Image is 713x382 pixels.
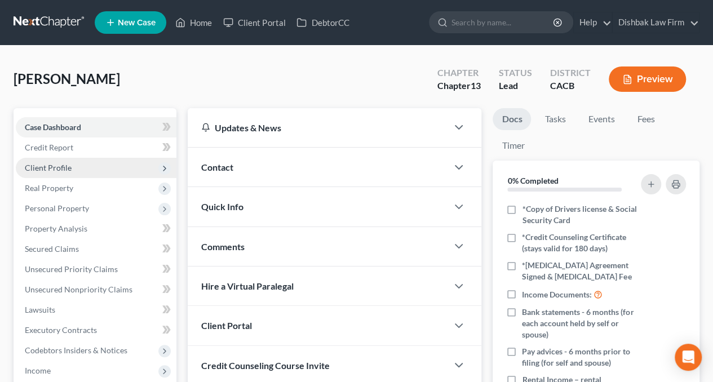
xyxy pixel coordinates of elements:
[522,289,592,300] span: Income Documents:
[218,12,291,33] a: Client Portal
[507,176,558,185] strong: 0% Completed
[522,346,638,368] span: Pay advices - 6 months prior to filing (for self and spouse)
[170,12,218,33] a: Home
[25,224,87,233] span: Property Analysis
[499,66,532,79] div: Status
[493,108,531,130] a: Docs
[675,344,702,371] div: Open Intercom Messenger
[201,360,330,371] span: Credit Counseling Course Invite
[25,345,127,355] span: Codebtors Insiders & Notices
[201,201,243,212] span: Quick Info
[25,244,79,254] span: Secured Claims
[25,183,73,193] span: Real Property
[16,259,176,279] a: Unsecured Priority Claims
[16,279,176,300] a: Unsecured Nonpriority Claims
[25,305,55,314] span: Lawsuits
[628,108,664,130] a: Fees
[613,12,699,33] a: Dishbak Law Firm
[25,143,73,152] span: Credit Report
[201,122,434,134] div: Updates & News
[201,241,245,252] span: Comments
[201,320,252,331] span: Client Portal
[522,260,638,282] span: *[MEDICAL_DATA] Agreement Signed & [MEDICAL_DATA] Fee
[25,285,132,294] span: Unsecured Nonpriority Claims
[550,79,591,92] div: CACB
[201,281,294,291] span: Hire a Virtual Paralegal
[16,239,176,259] a: Secured Claims
[16,300,176,320] a: Lawsuits
[16,320,176,340] a: Executory Contracts
[493,135,533,157] a: Timer
[437,79,481,92] div: Chapter
[471,80,481,91] span: 13
[201,162,233,172] span: Contact
[579,108,623,130] a: Events
[499,79,532,92] div: Lead
[118,19,156,27] span: New Case
[14,70,120,87] span: [PERSON_NAME]
[25,163,72,172] span: Client Profile
[16,117,176,137] a: Case Dashboard
[16,219,176,239] a: Property Analysis
[437,66,481,79] div: Chapter
[25,122,81,132] span: Case Dashboard
[25,325,97,335] span: Executory Contracts
[16,137,176,158] a: Credit Report
[522,203,638,226] span: *Copy of Drivers license & Social Security Card
[574,12,612,33] a: Help
[291,12,355,33] a: DebtorCC
[25,366,51,375] span: Income
[522,307,638,340] span: Bank statements - 6 months (for each account held by self or spouse)
[25,203,89,213] span: Personal Property
[522,232,638,254] span: *Credit Counseling Certificate (stays valid for 180 days)
[535,108,574,130] a: Tasks
[451,12,555,33] input: Search by name...
[25,264,118,274] span: Unsecured Priority Claims
[609,66,686,92] button: Preview
[550,66,591,79] div: District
